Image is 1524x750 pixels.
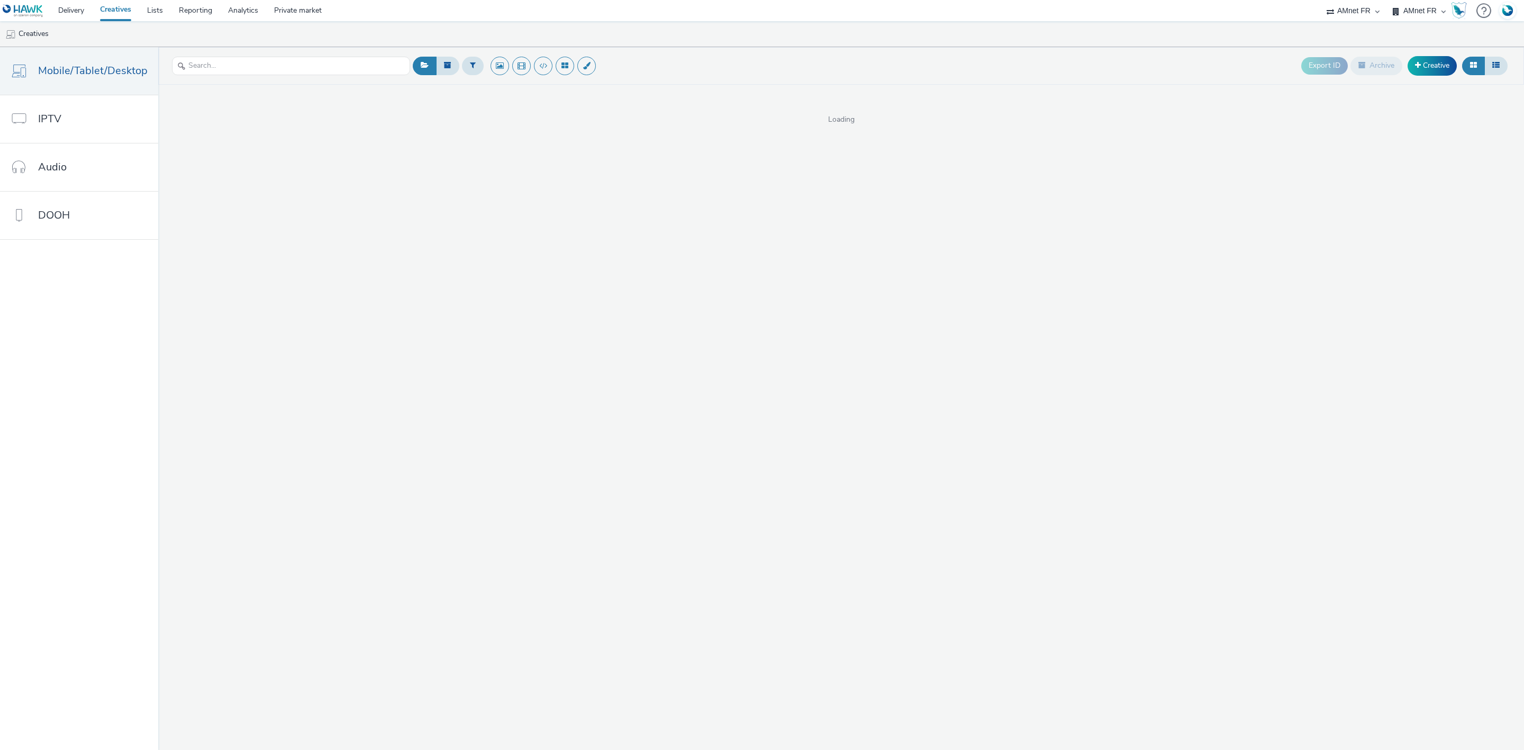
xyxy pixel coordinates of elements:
[1484,57,1508,75] button: Table
[1500,3,1516,19] img: Account FR
[38,63,148,78] span: Mobile/Tablet/Desktop
[1451,2,1471,19] a: Hawk Academy
[1350,57,1402,75] button: Archive
[3,4,43,17] img: undefined Logo
[38,111,61,126] span: IPTV
[1301,57,1348,74] button: Export ID
[5,29,16,40] img: mobile
[1408,56,1457,75] a: Creative
[1462,57,1485,75] button: Grid
[158,114,1524,125] span: Loading
[1451,2,1467,19] img: Hawk Academy
[38,207,70,223] span: DOOH
[38,159,67,175] span: Audio
[172,57,410,75] input: Search...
